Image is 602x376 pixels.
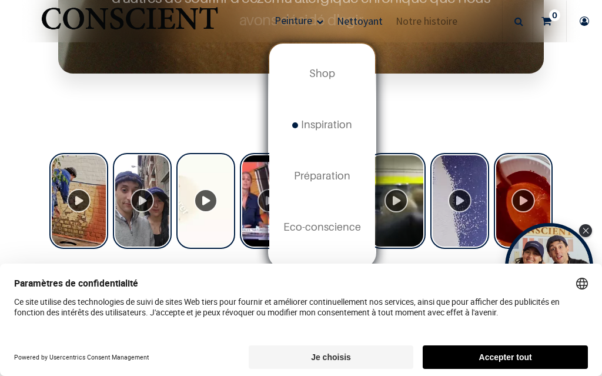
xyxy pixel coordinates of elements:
div: Open Tolstoy widget [505,223,593,311]
span: Préparation [294,169,350,182]
a: Logo of Conscient [39,1,220,42]
div: Tolstoy bubble widget [505,223,593,311]
div: Open Tolstoy [505,223,593,311]
sup: 0 [549,9,560,21]
span: Shop [309,67,335,79]
img: Conscient [39,1,220,47]
div: Close Tolstoy widget [579,224,592,237]
div: Tolstoy Stories [49,153,553,251]
a: 0 [533,1,566,42]
span: Notre histoire [396,14,457,28]
button: Open chat widget [10,10,45,45]
span: Peinture [275,14,312,27]
span: Inspiration [292,118,352,131]
span: Logo of Conscient [39,1,220,47]
span: Nettoyant [337,14,383,28]
span: Eco-conscience [283,221,361,233]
